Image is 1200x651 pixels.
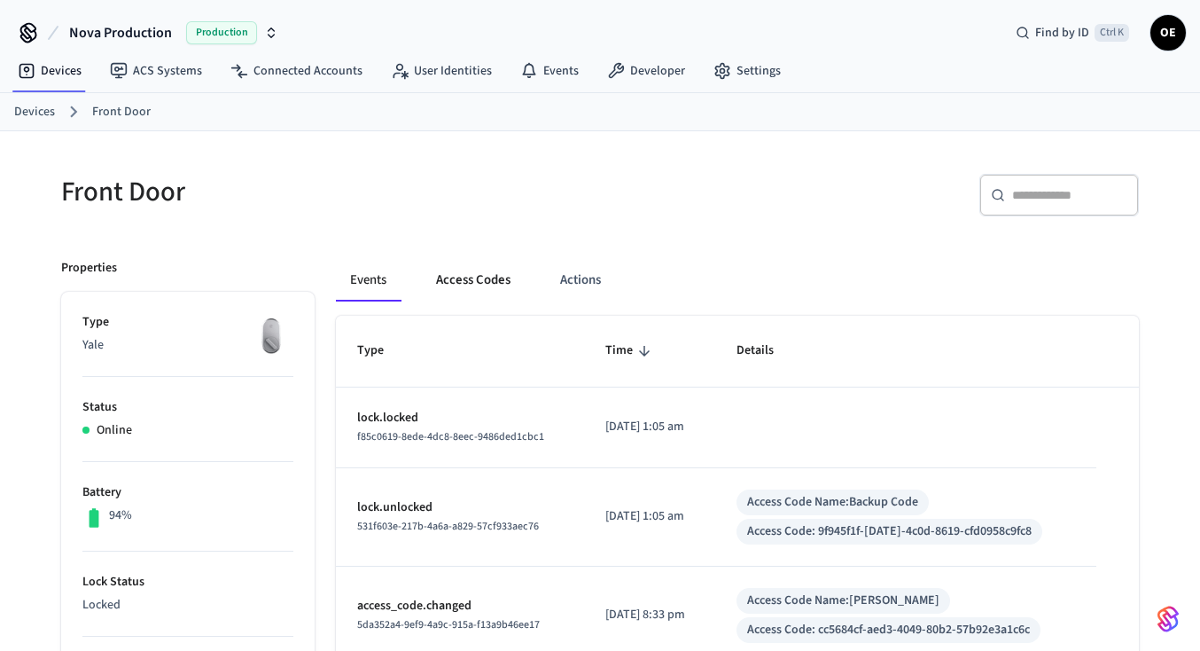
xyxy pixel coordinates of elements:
p: Lock Status [82,573,293,592]
span: Find by ID [1035,24,1089,42]
a: Front Door [92,103,151,122]
p: lock.unlocked [357,498,563,517]
div: Find by IDCtrl K [1001,17,1143,49]
a: Connected Accounts [216,55,377,87]
p: [DATE] 1:05 am [605,507,695,526]
button: Events [336,259,401,302]
div: Access Code Name: Backup Code [747,493,918,512]
p: [DATE] 8:33 pm [605,606,695,624]
a: Events [506,55,593,87]
p: Locked [82,596,293,615]
a: Devices [14,103,55,122]
span: OE [1152,17,1184,49]
a: ACS Systems [96,55,216,87]
div: ant example [336,259,1139,302]
button: Access Codes [422,259,525,302]
p: [DATE] 1:05 am [605,418,695,436]
div: Access Code: cc5684cf-aed3-4049-80b2-57b92e3a1c6c [747,621,1030,639]
p: Battery [82,483,293,502]
p: Status [82,398,293,417]
span: Ctrl K [1095,24,1129,42]
p: access_code.changed [357,597,563,616]
span: 5da352a4-9ef9-4a9c-915a-f13a9b46ee17 [357,617,540,632]
span: Details [736,337,797,365]
span: Type [357,337,407,365]
span: f85c0619-8ede-4dc8-8eec-9486ded1cbc1 [357,429,544,444]
a: Devices [4,55,96,87]
p: Online [97,421,132,440]
p: lock.locked [357,409,563,427]
img: August Wifi Smart Lock 3rd Gen, Silver, Front [249,313,293,357]
button: OE [1150,15,1186,51]
div: Access Code Name: [PERSON_NAME] [747,592,939,610]
a: Developer [593,55,699,87]
p: Yale [82,336,293,355]
img: SeamLogoGradient.69752ec5.svg [1157,605,1179,633]
span: Nova Production [69,22,172,43]
a: User Identities [377,55,506,87]
p: Type [82,313,293,332]
span: Production [186,21,257,44]
p: 94% [109,506,132,525]
span: 531f603e-217b-4a6a-a829-57cf933aec76 [357,519,539,534]
button: Actions [546,259,615,302]
a: Settings [699,55,795,87]
span: Time [605,337,656,365]
div: Access Code: 9f945f1f-[DATE]-4c0d-8619-cfd0958c9fc8 [747,522,1032,541]
h5: Front Door [61,174,589,210]
p: Properties [61,259,117,278]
